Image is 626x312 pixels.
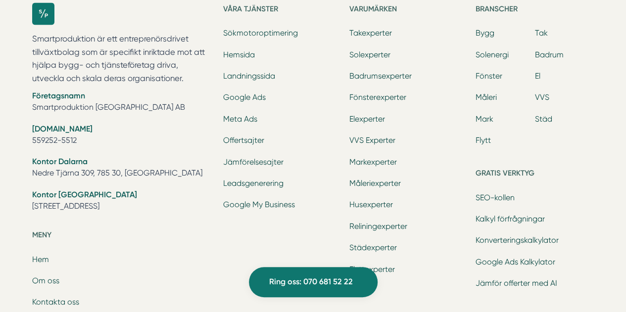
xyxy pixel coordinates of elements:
li: Smartproduktion [GEOGRAPHIC_DATA] AB [32,90,212,115]
h5: Meny [32,229,212,244]
a: Markexperter [349,157,397,167]
a: Städ [535,114,552,124]
a: Leadsgenerering [223,178,284,188]
h5: Branscher [476,3,594,18]
a: SEO-kollen [476,193,515,202]
a: Elexperter [349,114,385,124]
a: Kalkyl förfrågningar [476,214,545,223]
span: Ring oss: 070 681 52 22 [269,275,353,288]
a: Hemsida [223,50,255,59]
strong: Företagsnamn [32,91,85,100]
a: Meta Ads [223,114,257,124]
a: Jämför offerter med AI [476,278,557,288]
li: Nedre Tjärna 309, 785 30, [GEOGRAPHIC_DATA] [32,156,212,181]
a: Hem [32,255,49,264]
a: Om oss [32,276,59,285]
a: Solexperter [349,50,390,59]
li: 559252-5512 [32,123,212,148]
a: Takexperter [349,28,392,38]
a: Flytt [476,135,491,145]
h5: Varumärken [349,3,468,18]
a: Måleri [476,92,497,102]
a: VVS [535,92,549,102]
strong: [DOMAIN_NAME] [32,124,93,134]
h5: Våra tjänster [223,3,342,18]
a: Jämförelsesajter [223,157,284,167]
a: Landningssida [223,71,275,81]
a: Bygg [476,28,494,38]
li: [STREET_ADDRESS] [32,189,212,214]
a: Husexperter [349,200,393,209]
a: Sökmotoroptimering [223,28,298,38]
a: Offertsajter [223,135,264,145]
strong: Kontor [GEOGRAPHIC_DATA] [32,190,137,199]
a: Badrum [535,50,564,59]
a: Tak [535,28,548,38]
a: Flyttexperter [349,265,395,274]
a: Städexperter [349,243,397,252]
a: Mark [476,114,493,124]
a: Google Ads [223,92,266,102]
a: Fönsterexperter [349,92,406,102]
a: Kontakta oss [32,297,79,307]
p: Smartproduktion är ett entreprenörsdrivet tillväxtbolag som är specifikt inriktade mot att hjälpa... [32,33,212,85]
a: Reliningexperter [349,222,407,231]
a: Måleriexperter [349,178,401,188]
a: Badrumsexperter [349,71,412,81]
a: Ring oss: 070 681 52 22 [249,267,378,297]
a: Solenergi [476,50,509,59]
a: Google My Business [223,200,295,209]
a: El [535,71,540,81]
strong: Kontor Dalarna [32,157,88,166]
a: Fönster [476,71,502,81]
a: Konverteringskalkylator [476,235,559,245]
a: VVS Experter [349,135,395,145]
h5: Gratis verktyg [476,167,594,182]
a: Google Ads Kalkylator [476,257,555,267]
